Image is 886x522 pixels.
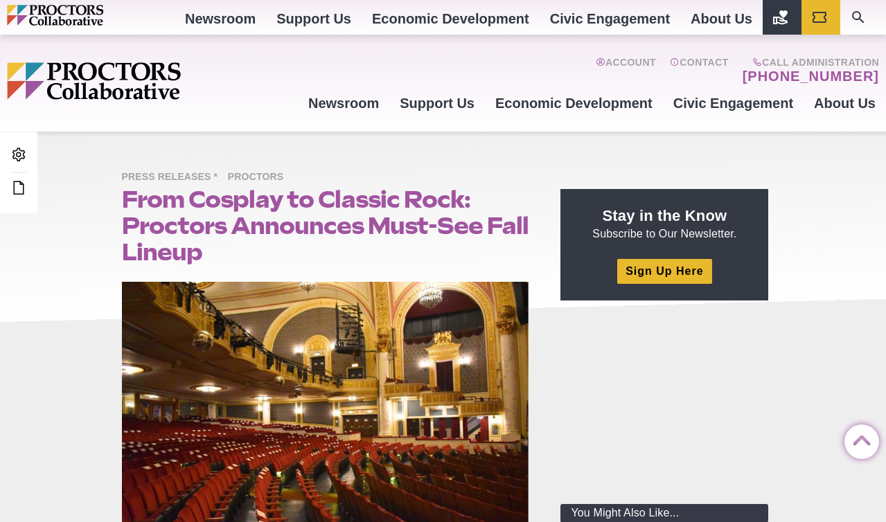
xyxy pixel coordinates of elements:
a: Admin Area [7,143,30,168]
a: Support Us [389,84,485,122]
img: Proctors logo [7,5,163,26]
span: Press Releases * [122,169,225,186]
a: Account [596,57,656,84]
a: Sign Up Here [617,259,711,283]
a: Economic Development [485,84,663,122]
a: Press Releases * [122,170,225,182]
a: Edit this Post/Page [7,176,30,201]
a: Back to Top [844,425,872,453]
span: Call Administration [738,57,879,68]
strong: Stay in the Know [603,207,727,224]
p: Subscribe to Our Newsletter. [577,206,752,242]
a: [PHONE_NUMBER] [743,68,879,84]
iframe: Advertisement [560,317,768,490]
span: Proctors [228,169,290,186]
a: Civic Engagement [663,84,804,122]
a: Proctors [228,170,290,182]
h1: From Cosplay to Classic Rock: Proctors Announces Must-See Fall Lineup [122,186,529,265]
a: About Us [804,84,886,122]
img: Proctors logo [7,62,287,100]
a: Contact [670,57,729,84]
a: Newsroom [298,84,389,122]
